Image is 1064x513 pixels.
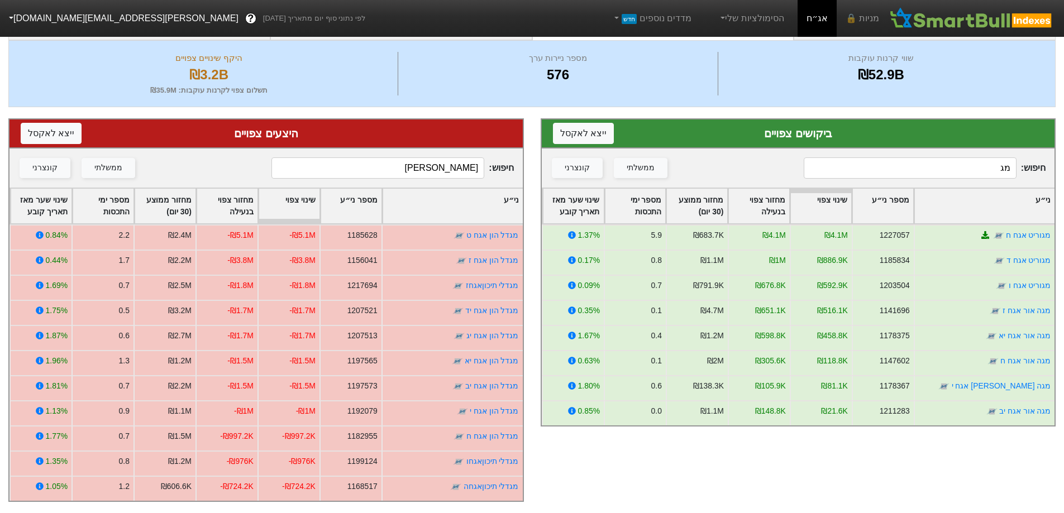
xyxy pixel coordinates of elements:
[693,280,723,291] div: ₪791.9K
[1005,231,1051,239] a: מגוריט אגח ח
[119,229,130,241] div: 2.2
[282,430,316,442] div: -₪997.2K
[271,157,513,179] span: חיפוש :
[578,255,599,266] div: 0.17%
[168,330,192,342] div: ₪2.7M
[347,330,378,342] div: 1207513
[721,52,1041,65] div: שווי קרנות עוקבות
[821,380,847,392] div: ₪81.1K
[21,125,512,142] div: היצעים צפויים
[817,255,847,266] div: ₪886.9K
[347,430,378,442] div: 1182955
[46,229,68,241] div: 0.84%
[296,405,316,417] div: -₪1M
[220,481,254,492] div: -₪724.2K
[465,306,519,315] a: מגדל הון אגח יד
[227,229,254,241] div: -₪5.1M
[161,481,192,492] div: ₪606.6K
[790,189,851,223] div: Toggle SortBy
[454,230,465,241] img: tase link
[168,280,192,291] div: ₪2.5M
[666,189,727,223] div: Toggle SortBy
[651,405,661,417] div: 0.0
[23,65,395,85] div: ₪3.2B
[452,381,464,392] img: tase link
[985,330,996,342] img: tase link
[914,189,1055,223] div: Toggle SortBy
[94,162,122,174] div: ממשלתי
[993,255,1004,266] img: tase link
[453,456,464,467] img: tase link
[553,123,614,144] button: ייצא לאקסל
[452,305,464,317] img: tase link
[817,305,847,317] div: ₪516.1K
[454,330,465,342] img: tase link
[46,355,68,367] div: 1.96%
[457,406,468,417] img: tase link
[578,355,599,367] div: 0.63%
[469,256,519,265] a: מגדל הון אגח ז
[466,432,519,440] a: מגדל הון אגח ח
[347,229,378,241] div: 1185628
[998,331,1051,340] a: מגה אור אגח יא
[46,481,68,492] div: 1.05%
[46,255,68,266] div: 0.44%
[651,380,661,392] div: 0.6
[1006,256,1051,265] a: מגוריט אגח ד
[347,355,378,367] div: 1197565
[607,7,696,30] a: מדדים נוספיםחדש
[119,405,130,417] div: 0.9
[347,456,378,467] div: 1199124
[227,330,254,342] div: -₪1.7M
[227,456,254,467] div: -₪976K
[168,305,192,317] div: ₪3.2M
[289,380,316,392] div: -₪1.5M
[651,355,661,367] div: 0.1
[119,380,130,392] div: 0.7
[168,405,192,417] div: ₪1.1M
[119,355,130,367] div: 1.3
[879,405,909,417] div: 1211283
[627,162,655,174] div: ממשלתי
[20,158,70,178] button: קונצרני
[119,330,130,342] div: 0.6
[651,229,661,241] div: 5.9
[755,380,785,392] div: ₪105.9K
[227,380,254,392] div: -₪1.5M
[119,481,130,492] div: 1.2
[383,189,523,223] div: Toggle SortBy
[119,255,130,266] div: 1.7
[82,158,135,178] button: ממשלתי
[73,189,133,223] div: Toggle SortBy
[1008,281,1051,290] a: מגוריט אגח ו
[465,381,519,390] a: מגדל הון אגח יב
[543,189,604,223] div: Toggle SortBy
[817,330,847,342] div: ₪458.8K
[700,255,723,266] div: ₪1.1M
[452,356,463,367] img: tase link
[879,229,909,241] div: 1227057
[347,405,378,417] div: 1192079
[578,330,599,342] div: 1.67%
[347,305,378,317] div: 1207521
[728,189,789,223] div: Toggle SortBy
[986,406,997,417] img: tase link
[769,255,785,266] div: ₪1M
[693,380,723,392] div: ₪138.3K
[553,125,1044,142] div: ביקושים צפויים
[1002,306,1051,315] a: מגה אור אגח ז
[993,230,1004,241] img: tase link
[755,330,785,342] div: ₪598.8K
[227,280,254,291] div: -₪1.8M
[289,355,316,367] div: -₪1.5M
[259,189,319,223] div: Toggle SortBy
[46,456,68,467] div: 1.35%
[821,405,847,417] div: ₪21.6K
[227,355,254,367] div: -₪1.5M
[466,457,519,466] a: מגדלי תיכוןאגחו
[755,305,785,317] div: ₪651.1K
[465,356,519,365] a: מגדל הון אגח יא
[817,280,847,291] div: ₪592.9K
[46,305,68,317] div: 1.75%
[271,157,484,179] input: 344 רשומות...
